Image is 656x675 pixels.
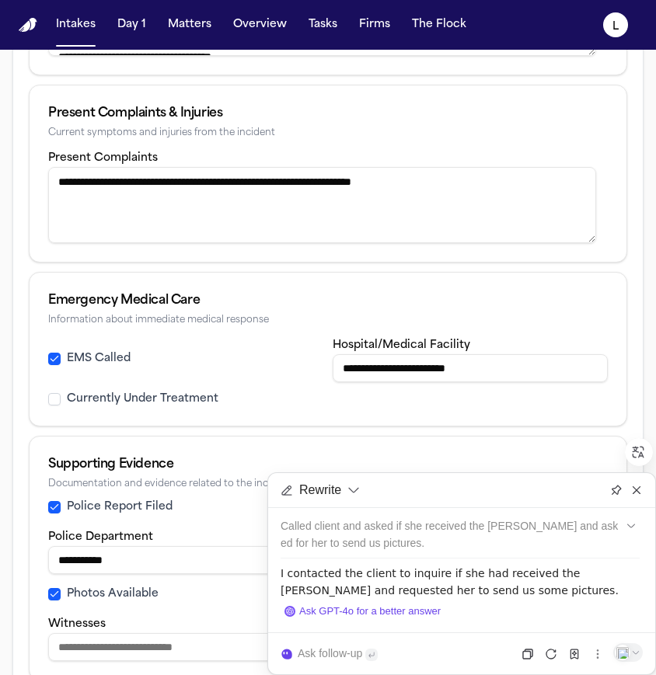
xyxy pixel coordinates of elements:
[67,586,159,602] label: Photos Available
[48,152,158,164] label: Present Complaints
[333,354,608,382] input: Hospital or medical facility
[48,633,608,661] input: Witnesses
[111,11,152,39] button: Day 1
[48,455,608,474] div: Supporting Evidence
[19,18,37,33] a: Home
[48,478,608,490] div: Documentation and evidence related to the incident
[353,11,396,39] button: Firms
[48,167,596,243] textarea: Present complaints
[48,291,608,310] div: Emergency Medical Care
[302,11,344,39] button: Tasks
[48,315,608,326] div: Information about immediate medical response
[48,618,106,630] label: Witnesses
[227,11,293,39] button: Overview
[67,499,173,515] label: Police Report Filed
[67,391,218,407] label: Currently Under Treatment
[48,531,153,543] label: Police Department
[50,11,102,39] button: Intakes
[162,11,218,39] button: Matters
[48,104,608,123] div: Present Complaints & Injuries
[19,18,37,33] img: Finch Logo
[67,351,131,367] label: EMS Called
[406,11,473,39] button: The Flock
[48,127,608,139] div: Current symptoms and injuries from the incident
[333,339,470,351] label: Hospital/Medical Facility
[48,546,323,574] input: Police department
